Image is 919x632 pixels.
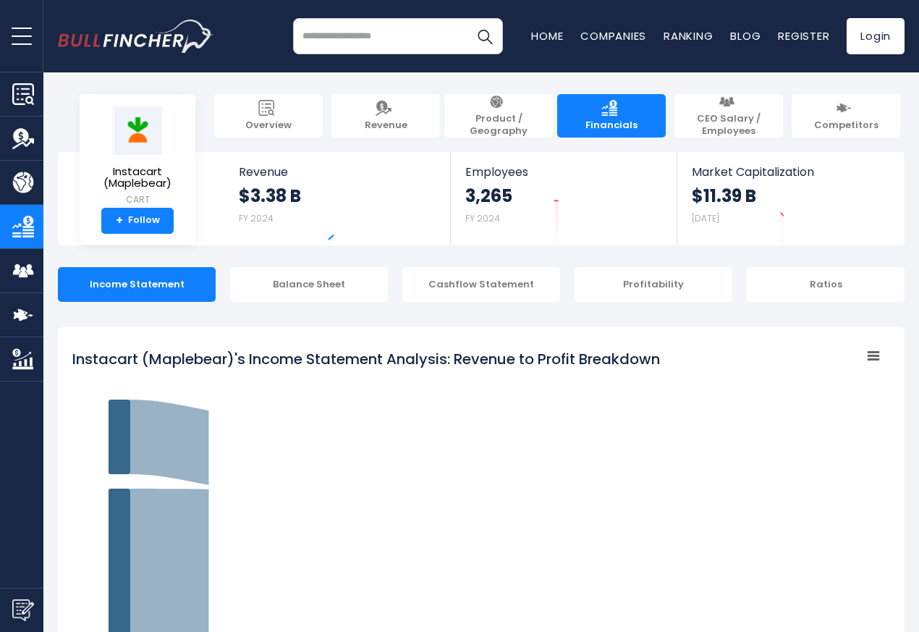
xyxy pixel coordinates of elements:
[692,165,889,179] span: Market Capitalization
[792,94,900,138] a: Competitors
[239,185,301,207] strong: $3.38 B
[91,193,184,206] small: CART
[664,28,713,43] a: Ranking
[331,94,440,138] a: Revenue
[730,28,761,43] a: Blog
[557,94,666,138] a: Financials
[465,212,500,224] small: FY 2024
[214,94,323,138] a: Overview
[452,113,546,138] span: Product / Geography
[230,267,388,302] div: Balance Sheet
[239,165,436,179] span: Revenue
[692,185,756,207] strong: $11.39 B
[101,208,174,234] a: +Follow
[72,349,660,369] tspan: Instacart (Maplebear)'s Income Statement Analysis: Revenue to Profit Breakdown
[451,152,676,245] a: Employees 3,265 FY 2024
[402,267,560,302] div: Cashflow Statement
[90,106,185,208] a: Instacart (Maplebear) CART
[116,214,123,227] strong: +
[674,94,783,138] a: CEO Salary / Employees
[245,119,292,132] span: Overview
[58,20,213,53] a: Go to homepage
[814,119,878,132] span: Competitors
[239,212,274,224] small: FY 2024
[58,20,213,53] img: bullfincher logo
[747,267,905,302] div: Ratios
[778,28,829,43] a: Register
[682,113,776,138] span: CEO Salary / Employees
[531,28,563,43] a: Home
[444,94,553,138] a: Product / Geography
[91,166,184,190] span: Instacart (Maplebear)
[365,119,407,132] span: Revenue
[224,152,451,245] a: Revenue $3.38 B FY 2024
[465,185,512,207] strong: 3,265
[575,267,732,302] div: Profitability
[692,212,719,224] small: [DATE]
[677,152,903,245] a: Market Capitalization $11.39 B [DATE]
[847,18,905,54] a: Login
[580,28,646,43] a: Companies
[58,267,216,302] div: Income Statement
[467,18,503,54] button: Search
[465,165,661,179] span: Employees
[585,119,638,132] span: Financials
